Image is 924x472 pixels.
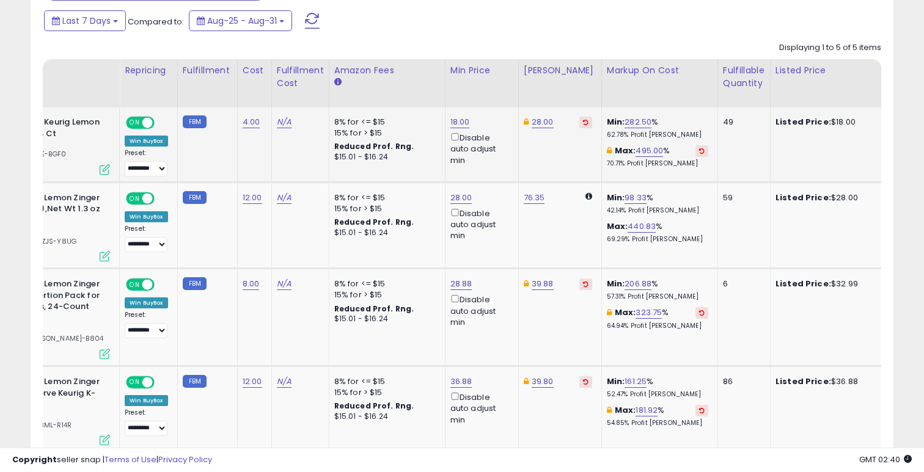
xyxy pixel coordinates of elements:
a: 181.92 [636,404,658,416]
b: Reduced Prof. Rng. [334,217,414,227]
div: Preset: [125,311,168,338]
span: ON [127,193,142,203]
a: Terms of Use [105,454,156,465]
small: FBM [183,375,207,388]
a: N/A [277,192,291,204]
b: Listed Price: [776,376,831,387]
p: 64.94% Profit [PERSON_NAME] [607,322,708,330]
small: FBM [183,191,207,204]
span: OFF [153,118,172,128]
b: Min: [607,376,625,387]
a: 12.00 [243,192,262,204]
p: 69.29% Profit [PERSON_NAME] [607,235,708,244]
span: ON [127,280,142,290]
div: 59 [723,192,761,203]
span: OFF [153,280,172,290]
div: 15% for > $15 [334,203,436,214]
b: Listed Price: [776,116,831,128]
b: Max: [615,145,636,156]
a: 323.75 [636,307,662,319]
p: 42.14% Profit [PERSON_NAME] [607,206,708,215]
div: Min Price [450,64,513,77]
div: $36.88 [776,376,877,387]
a: 440.83 [628,220,656,233]
div: 6 [723,278,761,289]
div: Win BuyBox [125,395,168,406]
span: 2025-09-8 02:40 GMT [859,454,912,465]
span: Last 7 Days [62,15,111,27]
small: FBM [183,115,207,128]
b: Reduced Prof. Rng. [334,303,414,314]
th: The percentage added to the cost of goods (COGS) that forms the calculator for Min & Max prices. [601,59,717,107]
a: 28.88 [450,278,472,290]
div: % [607,221,708,244]
a: 98.33 [625,192,647,204]
div: Preset: [125,408,168,436]
strong: Copyright [12,454,57,465]
div: Preset: [125,225,168,252]
div: Disable auto adjust min [450,390,509,426]
div: Fulfillable Quantity [723,64,765,90]
a: 8.00 [243,278,260,290]
a: 282.50 [625,116,651,128]
div: 49 [723,117,761,128]
div: 8% for <= $15 [334,117,436,128]
span: ON [127,118,142,128]
div: $15.01 - $16.24 [334,314,436,324]
a: N/A [277,376,291,388]
a: N/A [277,278,291,290]
p: 54.85% Profit [PERSON_NAME] [607,419,708,427]
a: 495.00 [636,145,663,157]
div: Fulfillment [183,64,232,77]
div: $15.01 - $16.24 [334,412,436,422]
b: Max: [615,307,636,318]
a: 36.88 [450,376,472,388]
b: Listed Price: [776,278,831,289]
div: Amazon Fees [334,64,440,77]
span: OFF [153,193,172,203]
a: 39.80 [532,376,554,388]
div: Preset: [125,149,168,176]
div: Win BuyBox [125,211,168,222]
a: 28.00 [532,116,554,128]
a: 28.00 [450,192,472,204]
b: Listed Price: [776,192,831,203]
button: Last 7 Days [44,10,126,31]
b: Min: [607,192,625,203]
div: Disable auto adjust min [450,292,509,328]
div: % [607,192,708,215]
b: Reduced Prof. Rng. [334,401,414,411]
div: Repricing [125,64,172,77]
a: 206.88 [625,278,651,290]
a: 12.00 [243,376,262,388]
span: Aug-25 - Aug-31 [207,15,277,27]
a: N/A [277,116,291,128]
div: $15.01 - $16.24 [334,152,436,162]
div: % [607,376,708,399]
div: % [607,278,708,301]
button: Aug-25 - Aug-31 [189,10,292,31]
a: 18.00 [450,116,470,128]
a: 39.88 [532,278,554,290]
div: Cost [243,64,266,77]
b: Max: [607,220,628,232]
p: 70.71% Profit [PERSON_NAME] [607,159,708,168]
div: $15.01 - $16.24 [334,228,436,238]
span: | SKU: [PERSON_NAME]-B804 [1,333,103,343]
div: $28.00 [776,192,877,203]
div: Disable auto adjust min [450,131,509,166]
a: Privacy Policy [158,454,212,465]
div: Disable auto adjust min [450,206,509,242]
span: OFF [153,377,172,388]
div: 8% for <= $15 [334,192,436,203]
div: 8% for <= $15 [334,278,436,289]
div: Listed Price [776,64,881,77]
div: % [607,405,708,427]
div: 15% for > $15 [334,387,436,398]
div: 15% for > $15 [334,128,436,139]
div: Markup on Cost [607,64,713,77]
div: [PERSON_NAME] [524,64,596,77]
div: 86 [723,376,761,387]
div: Displaying 1 to 5 of 5 items [779,42,881,54]
b: Max: [615,404,636,416]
